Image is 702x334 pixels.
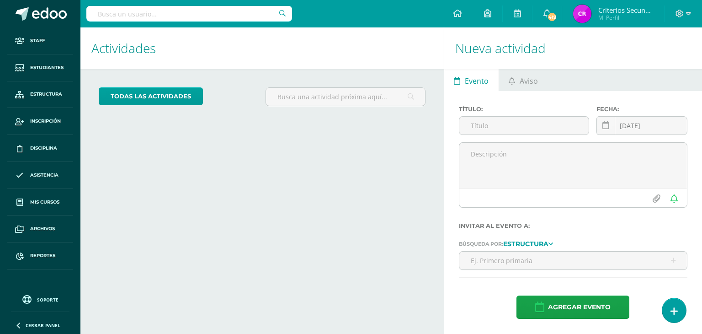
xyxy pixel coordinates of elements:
label: Título: [459,106,589,113]
span: Cerrar panel [26,322,60,329]
a: todas las Actividades [99,87,203,105]
input: Ej. Primero primaria [459,252,687,269]
input: Busca un usuario... [86,6,292,22]
a: Disciplina [7,135,73,162]
span: Aviso [520,70,538,92]
a: Estructura [503,240,553,247]
span: Staff [30,37,45,44]
a: Soporte [11,293,69,305]
a: Estudiantes [7,54,73,81]
span: Mis cursos [30,199,59,206]
input: Fecha de entrega [597,117,687,135]
a: Mis cursos [7,189,73,216]
span: 419 [547,12,557,22]
label: Fecha: [596,106,687,113]
h1: Actividades [91,27,433,69]
span: Criterios Secundaria [598,5,653,15]
a: Reportes [7,242,73,269]
span: Estudiantes [30,64,64,71]
span: Reportes [30,252,55,259]
span: Asistencia [30,172,58,179]
strong: Estructura [503,240,548,248]
a: Estructura [7,81,73,108]
input: Busca una actividad próxima aquí... [266,88,425,106]
a: Evento [444,69,499,91]
input: Título [459,117,589,135]
button: Agregar evento [516,296,629,319]
a: Aviso [499,69,548,91]
span: Disciplina [30,145,57,152]
span: Agregar evento [548,296,611,318]
a: Staff [7,27,73,54]
span: Evento [465,70,489,92]
span: Inscripción [30,118,61,125]
h1: Nueva actividad [455,27,691,69]
span: Soporte [37,296,58,303]
a: Asistencia [7,162,73,189]
a: Inscripción [7,108,73,135]
a: Archivos [7,215,73,242]
label: Invitar al evento a: [459,222,687,229]
span: Mi Perfil [598,14,653,22]
span: Archivos [30,225,55,232]
span: Búsqueda por: [459,241,503,247]
img: 32ded2d78f26f30623b1b52a8a229668.png [573,5,591,23]
span: Estructura [30,91,62,98]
